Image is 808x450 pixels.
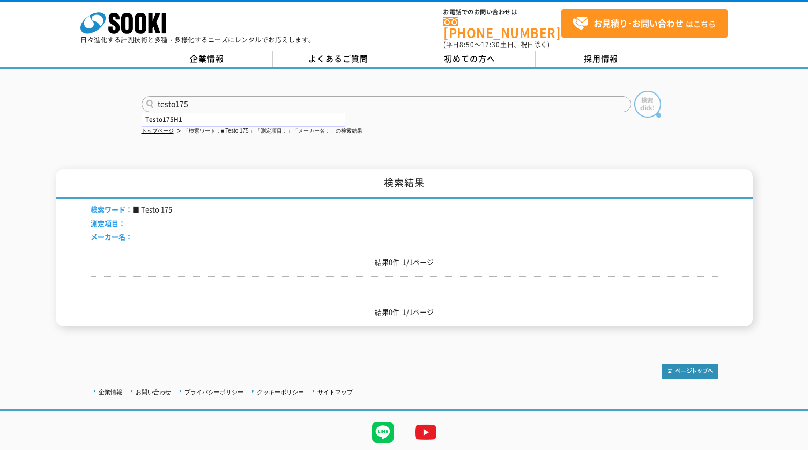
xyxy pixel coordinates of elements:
a: プライバシーポリシー [184,389,243,395]
span: メーカー名： [91,231,132,242]
a: 初めての方へ [404,51,536,67]
strong: お見積り･お問い合わせ [594,17,684,30]
span: (平日 ～ 土日、祝日除く) [443,40,550,49]
span: 8:50 [459,40,475,49]
span: はこちら [572,16,716,32]
span: お電話でのお問い合わせは [443,9,561,16]
a: お問い合わせ [136,389,171,395]
a: トップページ [142,128,174,134]
span: 初めての方へ [444,53,495,64]
a: 企業情報 [99,389,122,395]
span: 測定項目： [91,218,125,228]
p: 結果0件 1/1ページ [91,307,718,318]
span: 検索ワード： [91,204,132,214]
li: ■ Testo 175 [91,204,172,215]
a: クッキーポリシー [257,389,304,395]
a: 企業情報 [142,51,273,67]
p: 結果0件 1/1ページ [91,257,718,268]
p: 日々進化する計測技術と多種・多様化するニーズにレンタルでお応えします。 [80,37,315,43]
a: [PHONE_NUMBER] [443,17,561,39]
h1: 検索結果 [56,169,753,199]
span: 17:30 [481,40,500,49]
input: 商品名、型式、NETIS番号を入力してください [142,96,631,112]
a: お見積り･お問い合わせはこちら [561,9,728,38]
div: Testo175H1 [142,113,345,126]
a: よくあるご質問 [273,51,404,67]
img: btn_search.png [634,91,661,118]
a: サイトマップ [317,389,353,395]
li: 「検索ワード：■ Testo 175 」「測定項目：」「メーカー名：」の検索結果 [175,126,363,137]
img: トップページへ [662,364,718,379]
a: 採用情報 [536,51,667,67]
